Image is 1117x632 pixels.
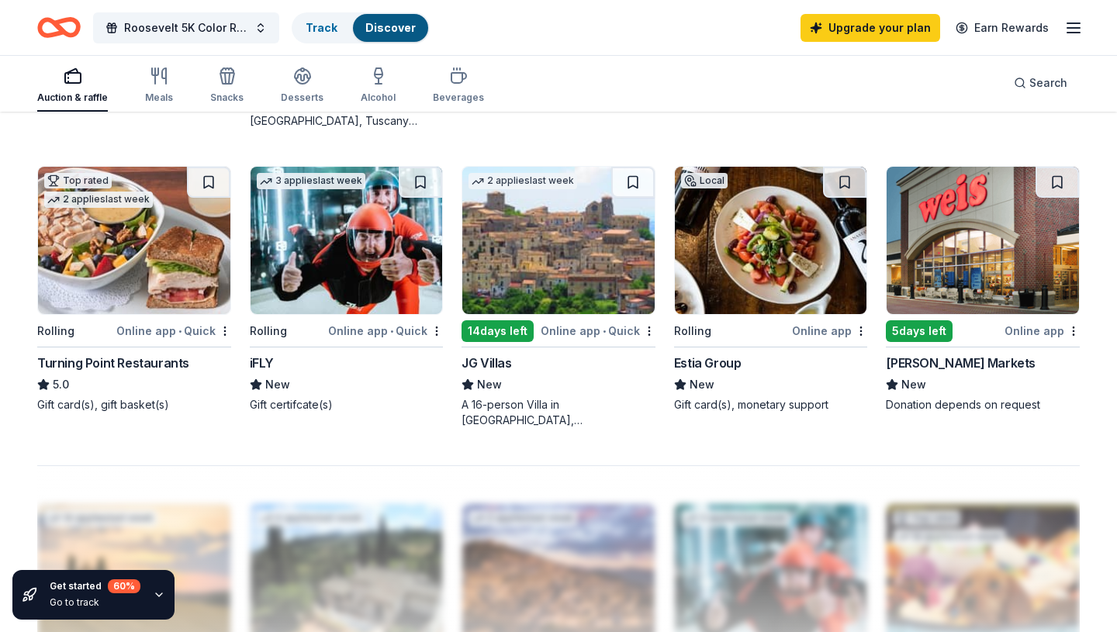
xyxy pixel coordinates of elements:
[257,173,365,189] div: 3 applies last week
[541,321,655,340] div: Online app Quick
[674,354,742,372] div: Estia Group
[124,19,248,37] span: Roosevelt 5K Color Run
[1001,67,1080,98] button: Search
[250,322,287,340] div: Rolling
[433,60,484,112] button: Beverages
[603,325,606,337] span: •
[1029,74,1067,92] span: Search
[433,92,484,104] div: Beverages
[477,375,502,394] span: New
[53,375,69,394] span: 5.0
[37,60,108,112] button: Auction & raffle
[37,166,231,413] a: Image for Turning Point RestaurantsTop rated2 applieslast weekRollingOnline app•QuickTurning Poin...
[462,167,655,314] img: Image for JG Villas
[44,173,112,188] div: Top rated
[674,166,868,413] a: Image for Estia GroupLocalRollingOnline appEstia GroupNewGift card(s), monetary support
[210,92,244,104] div: Snacks
[178,325,182,337] span: •
[801,14,940,42] a: Upgrade your plan
[50,596,140,609] div: Go to track
[886,320,953,342] div: 5 days left
[306,21,337,34] a: Track
[886,354,1036,372] div: [PERSON_NAME] Markets
[37,9,81,46] a: Home
[116,321,231,340] div: Online app Quick
[44,192,153,208] div: 2 applies last week
[462,397,655,428] div: A 16-person Villa in [GEOGRAPHIC_DATA], [GEOGRAPHIC_DATA], [GEOGRAPHIC_DATA] for 7days/6nights (R...
[145,60,173,112] button: Meals
[292,12,430,43] button: TrackDiscover
[38,167,230,314] img: Image for Turning Point Restaurants
[281,92,323,104] div: Desserts
[462,166,655,428] a: Image for JG Villas2 applieslast week14days leftOnline app•QuickJG VillasNewA 16-person Villa in ...
[210,60,244,112] button: Snacks
[250,98,444,129] div: 6 night stay for 2 people in [GEOGRAPHIC_DATA], Tuscany (charity rate is $1380; retails at $2200;...
[462,320,534,342] div: 14 days left
[328,321,443,340] div: Online app Quick
[145,92,173,104] div: Meals
[886,166,1080,413] a: Image for Weis Markets5days leftOnline app[PERSON_NAME] MarketsNewDonation depends on request
[250,354,274,372] div: iFLY
[37,354,189,372] div: Turning Point Restaurants
[681,173,728,188] div: Local
[390,325,393,337] span: •
[108,579,140,593] div: 60 %
[674,322,711,340] div: Rolling
[675,167,867,314] img: Image for Estia Group
[37,322,74,340] div: Rolling
[887,167,1079,314] img: Image for Weis Markets
[792,321,867,340] div: Online app
[365,21,416,34] a: Discover
[37,397,231,413] div: Gift card(s), gift basket(s)
[250,397,444,413] div: Gift certifcate(s)
[1005,321,1080,340] div: Online app
[281,60,323,112] button: Desserts
[50,579,140,593] div: Get started
[946,14,1058,42] a: Earn Rewards
[93,12,279,43] button: Roosevelt 5K Color Run
[361,92,396,104] div: Alcohol
[462,354,511,372] div: JG Villas
[469,173,577,189] div: 2 applies last week
[251,167,443,314] img: Image for iFLY
[265,375,290,394] span: New
[37,92,108,104] div: Auction & raffle
[886,397,1080,413] div: Donation depends on request
[690,375,714,394] span: New
[250,166,444,413] a: Image for iFLY3 applieslast weekRollingOnline app•QuickiFLYNewGift certifcate(s)
[674,397,868,413] div: Gift card(s), monetary support
[361,60,396,112] button: Alcohol
[901,375,926,394] span: New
